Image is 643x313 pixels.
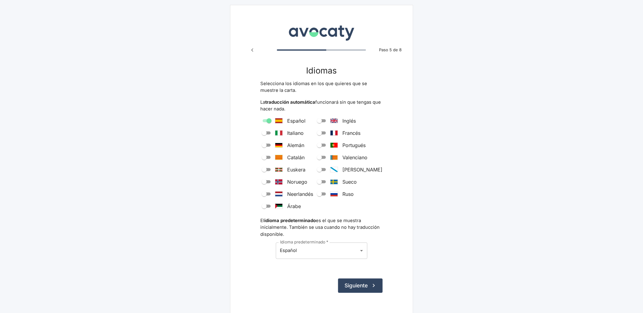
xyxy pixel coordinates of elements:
label: Idioma predeterminado [280,239,328,245]
svg: United Kingdom [331,119,338,123]
svg: The Netherlands [275,192,283,196]
svg: Sweden [331,180,338,184]
span: Español [287,117,306,124]
span: Paso 5 de 8 [376,47,405,53]
span: Catalán [287,154,305,161]
svg: Russia [331,192,338,196]
span: Noruego [287,178,308,185]
svg: Valencia [331,155,338,160]
p: La funcionará sin que tengas que hacer nada. [261,99,383,113]
span: Euskera [287,166,306,173]
span: Francés [343,129,361,137]
p: El es el que se muestra inicialmente. También se usa cuando no hay traducción disponible. [261,217,383,238]
img: Avocaty [287,21,356,41]
span: Sueco [343,178,357,185]
svg: Euskadi [275,168,283,172]
span: Alemán [287,142,305,149]
svg: Italy [275,131,283,135]
span: [PERSON_NAME] [343,166,383,173]
span: Portugués [343,142,366,149]
strong: idioma predeterminado [265,218,316,223]
p: Selecciona los idiomas en los que quieres que se muestre la carta. [261,80,383,94]
svg: Galicia [331,167,338,172]
span: Neerlandés [287,190,313,198]
strong: traducción automática [266,99,316,105]
span: Inglés [343,117,356,124]
span: Árabe [287,203,301,210]
svg: France [331,131,338,135]
span: Español [280,248,297,253]
span: Italiano [287,129,304,137]
button: Siguiente [338,279,383,293]
svg: Spain [275,118,283,123]
span: Valenciano [343,154,368,161]
svg: Norway [275,179,283,185]
span: Ruso [343,190,354,198]
h3: Idiomas [261,66,383,75]
svg: Catalonia [275,155,283,160]
svg: Germany [275,143,283,147]
svg: Saudi Arabia [275,204,283,209]
button: Paso anterior [247,44,258,56]
svg: Portugal [331,143,338,148]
